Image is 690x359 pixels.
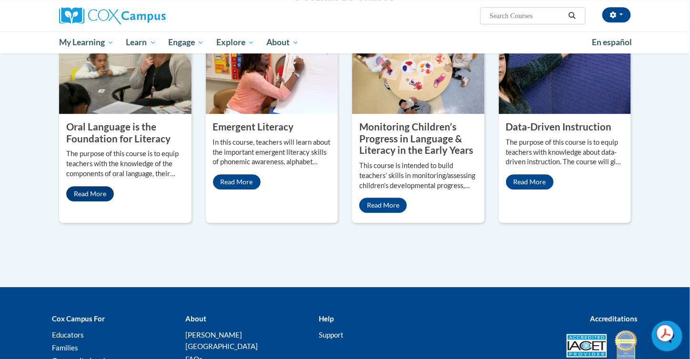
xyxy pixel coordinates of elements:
a: My Learning [53,31,120,53]
p: This course is intended to build teachers’ skills in monitoring/assessing children’s developmenta... [359,161,477,191]
span: About [266,37,299,48]
span: Learn [126,37,156,48]
span: En español [592,37,632,47]
b: Accreditations [590,314,638,323]
iframe: Button to launch messaging window [652,321,682,351]
span: My Learning [59,37,114,48]
a: [PERSON_NAME][GEOGRAPHIC_DATA] [185,330,258,350]
a: About [261,31,305,53]
a: Explore [210,31,261,53]
span: Explore [216,37,254,48]
p: The purpose of this course is to equip teachers with knowledge about data-driven instruction. The... [506,138,624,168]
img: Monitoring Children’s Progress in Language & Literacy in the Early Years [352,19,485,114]
a: Read More [66,186,114,201]
property: Monitoring Children’s Progress in Language & Literacy in the Early Years [359,121,473,156]
a: Read More [213,174,261,189]
img: Oral Language is the Foundation for Literacy [59,19,192,114]
img: Data-Driven Instruction [499,19,631,114]
b: Cox Campus For [52,314,105,323]
a: Read More [506,174,554,189]
a: Learn [120,31,162,53]
p: In this course, teachers will learn about the important emergent literacy skills of phonemic awar... [213,138,331,168]
button: Search [565,10,579,21]
a: Engage [162,31,210,53]
img: Accredited IACET® Provider [567,334,607,358]
button: Account Settings [602,7,631,22]
input: Search Courses [489,10,565,21]
a: En español [586,32,638,52]
b: Help [319,314,334,323]
span: Engage [168,37,204,48]
a: Support [319,330,344,339]
img: Cox Campus [59,7,166,24]
a: Educators [52,330,84,339]
a: Cox Campus [59,7,240,24]
property: Data-Driven Instruction [506,121,612,132]
a: Families [52,343,78,352]
a: Read More [359,198,407,213]
property: Oral Language is the Foundation for Literacy [66,121,171,144]
b: About [185,314,206,323]
div: Main menu [45,31,645,53]
property: Emergent Literacy [213,121,294,132]
p: The purpose of this course is to equip teachers with the knowledge of the components of oral lang... [66,149,184,179]
img: Emergent Literacy [206,19,338,114]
